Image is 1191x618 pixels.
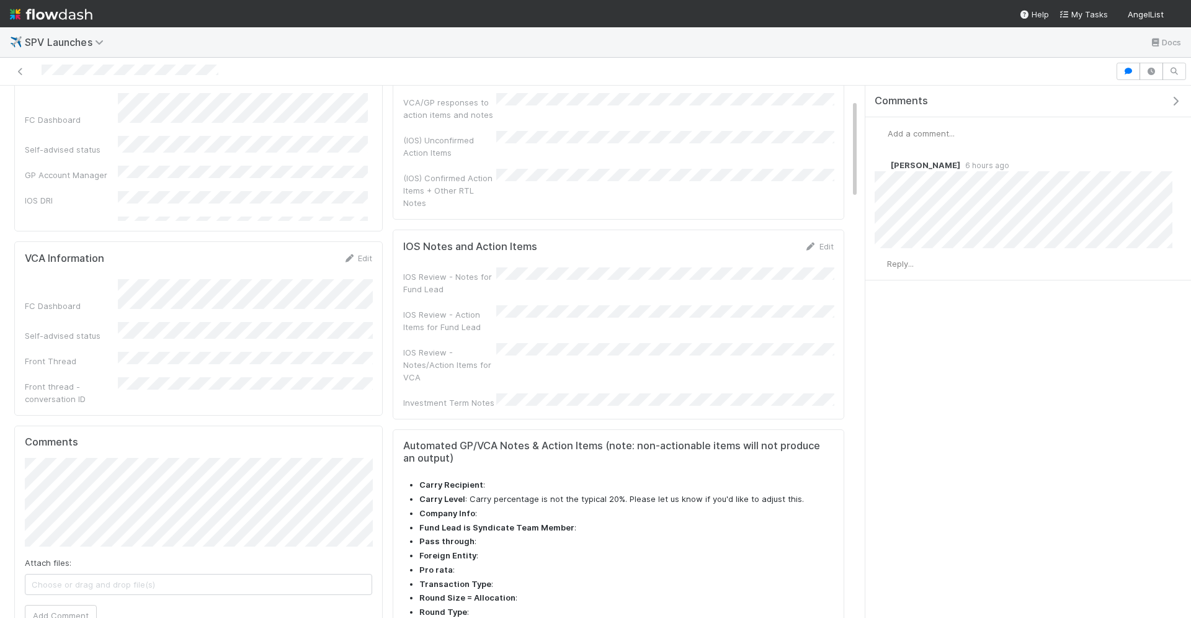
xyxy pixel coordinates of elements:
div: (IOS) Confirmed Action Items + Other RTL Notes [403,172,496,209]
h5: VCA Information [25,253,104,265]
label: Attach files: [25,557,71,569]
span: AngelList [1128,9,1164,19]
div: VCA/GP responses to action items and notes [403,96,496,121]
div: IOS Review - Notes for Fund Lead [403,271,496,295]
span: Reply... [887,259,914,269]
img: avatar_c597f508-4d28-4c7c-92e0-bd2d0d338f8e.png [875,127,888,140]
strong: Round Type [419,607,467,617]
div: Help [1019,8,1049,20]
div: Ready to Launch DRI [25,220,118,232]
li: : Carry percentage is not the typical 20%. Please let us know if you'd like to adjust this. [419,493,834,506]
a: Edit [805,241,834,251]
strong: Fund Lead is Syndicate Team Member [419,522,574,532]
a: Edit [343,253,372,263]
li: : [419,522,834,534]
div: Investment Term Notes [403,396,496,409]
span: SPV Launches [25,36,110,48]
img: logo-inverted-e16ddd16eac7371096b0.svg [10,4,92,25]
li: : [419,508,834,520]
a: Docs [1149,35,1181,50]
div: FC Dashboard [25,114,118,126]
span: My Tasks [1059,9,1108,19]
li: : [419,578,834,591]
div: IOS Review - Action Items for Fund Lead [403,308,496,333]
div: IOS Review - Notes/Action Items for VCA [403,346,496,383]
strong: Carry Level [419,494,465,504]
div: Front thread - conversation ID [25,380,118,405]
div: IOS DRI [25,194,118,207]
strong: Pro rata [419,565,453,575]
span: Comments [875,95,928,107]
div: Self-advised status [25,143,118,156]
div: GP Account Manager [25,169,118,181]
h5: Automated GP/VCA Notes & Action Items (note: non-actionable items will not produce an output) [403,440,834,464]
div: Front Thread [25,355,118,367]
strong: Company Info [419,508,475,518]
span: 6 hours ago [960,161,1009,170]
strong: Foreign Entity [419,550,476,560]
div: FC Dashboard [25,300,118,312]
div: Self-advised status [25,329,118,342]
div: (IOS) Unconfirmed Action Items [403,134,496,159]
strong: Round Size = Allocation [419,593,515,602]
strong: Carry Recipient [419,480,483,490]
img: avatar_c597f508-4d28-4c7c-92e0-bd2d0d338f8e.png [1169,9,1181,21]
strong: Pass through [419,536,475,546]
h5: IOS Notes and Action Items [403,241,537,253]
li: : [419,564,834,576]
li: : [419,592,834,604]
img: avatar_b0da76e8-8e9d-47e0-9b3e-1b93abf6f697.png [875,159,887,171]
span: ✈️ [10,37,22,47]
li: : [419,535,834,548]
span: Add a comment... [888,128,955,138]
img: avatar_c597f508-4d28-4c7c-92e0-bd2d0d338f8e.png [875,258,887,271]
li: : [419,550,834,562]
li: : [419,479,834,491]
span: [PERSON_NAME] [891,160,960,170]
span: Choose or drag and drop file(s) [25,575,372,594]
strong: Transaction Type [419,579,491,589]
h5: Comments [25,436,372,449]
a: My Tasks [1059,8,1108,20]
